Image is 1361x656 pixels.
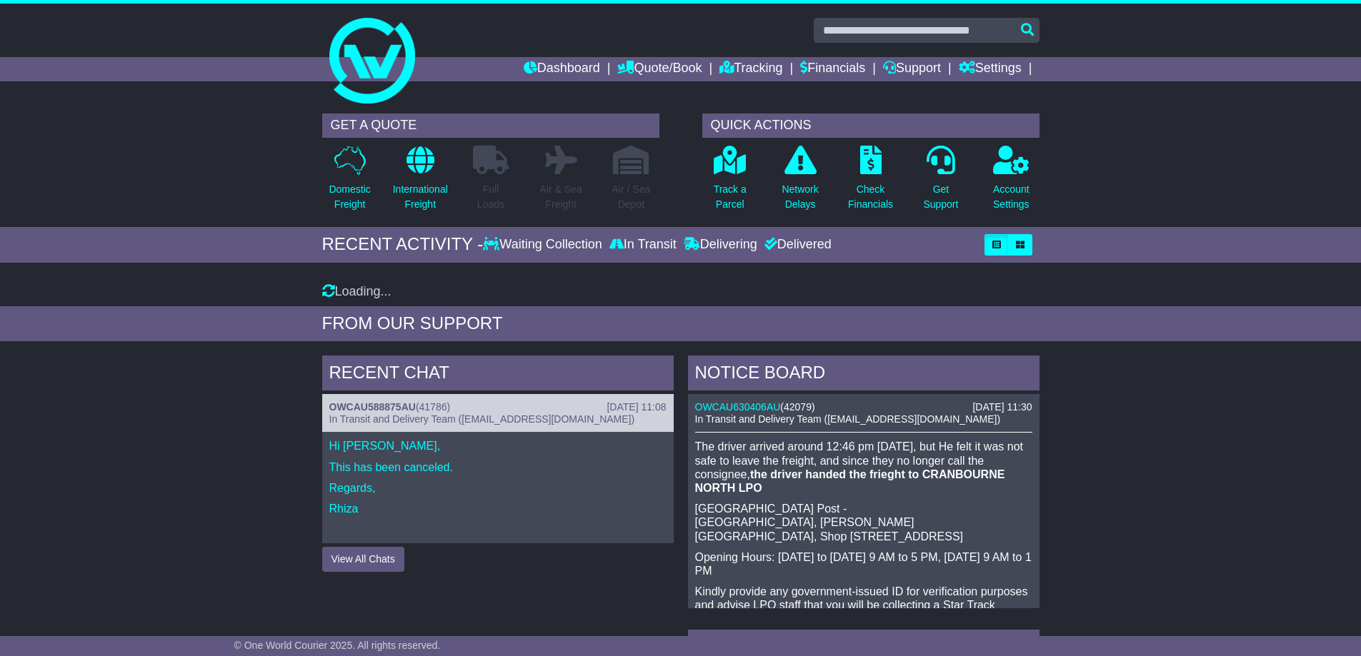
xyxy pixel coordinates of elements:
[695,468,1005,494] strong: the driver handed the frieght to CRANBOURNE NORTH LPO
[761,237,832,253] div: Delivered
[322,284,1040,300] div: Loading...
[847,145,894,220] a: CheckFinancials
[688,355,1040,394] div: NOTICE BOARD
[680,237,761,253] div: Delivering
[329,502,667,515] p: Rhiza
[329,182,370,212] p: Domestic Freight
[607,401,666,413] div: [DATE] 11:08
[784,401,812,413] span: 42079
[473,182,509,212] p: Full Loads
[524,57,600,81] a: Dashboard
[612,182,651,212] p: Air / Sea Depot
[992,145,1030,220] a: AccountSettings
[392,145,449,220] a: InternationalFreight
[923,182,958,212] p: Get Support
[234,640,441,651] span: © One World Courier 2025. All rights reserved.
[328,145,371,220] a: DomesticFreight
[617,57,702,81] a: Quote/Book
[714,182,747,212] p: Track a Parcel
[695,413,1001,425] span: In Transit and Delivery Team ([EMAIL_ADDRESS][DOMAIN_NAME])
[695,401,781,413] a: OWCAU630406AU
[322,547,404,572] button: View All Chats
[483,237,605,253] div: Waiting Collection
[329,401,416,413] a: OWCAU588875AU
[713,145,747,220] a: Track aParcel
[329,481,667,495] p: Regards,
[695,550,1032,577] p: Opening Hours: [DATE] to [DATE] 9 AM to 5 PM, [DATE] 9 AM to 1 PM
[329,439,667,453] p: Hi [PERSON_NAME],
[695,585,1032,626] p: Kindly provide any government-issued ID for verification purposes and advise LPO staff that you w...
[540,182,582,212] p: Air & Sea Freight
[322,113,659,138] div: GET A QUOTE
[702,113,1040,138] div: QUICK ACTIONS
[993,182,1030,212] p: Account Settings
[393,182,448,212] p: International Freight
[695,502,1032,543] p: [GEOGRAPHIC_DATA] Post - [GEOGRAPHIC_DATA], [PERSON_NAME][GEOGRAPHIC_DATA], Shop [STREET_ADDRESS]
[695,401,1032,413] div: ( )
[959,57,1022,81] a: Settings
[695,440,1032,495] p: The driver arrived around 12:46 pm [DATE], but He felt it was not safe to leave the freight, and ...
[883,57,941,81] a: Support
[322,313,1040,334] div: FROM OUR SUPPORT
[719,57,782,81] a: Tracking
[781,145,819,220] a: NetworkDelays
[329,413,635,425] span: In Transit and Delivery Team ([EMAIL_ADDRESS][DOMAIN_NAME])
[800,57,865,81] a: Financials
[329,401,667,413] div: ( )
[419,401,447,413] span: 41786
[606,237,680,253] div: In Transit
[922,145,959,220] a: GetSupport
[322,355,674,394] div: RECENT CHAT
[848,182,893,212] p: Check Financials
[329,460,667,474] p: This has been canceled.
[782,182,818,212] p: Network Delays
[972,401,1032,413] div: [DATE] 11:30
[322,234,484,255] div: RECENT ACTIVITY -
